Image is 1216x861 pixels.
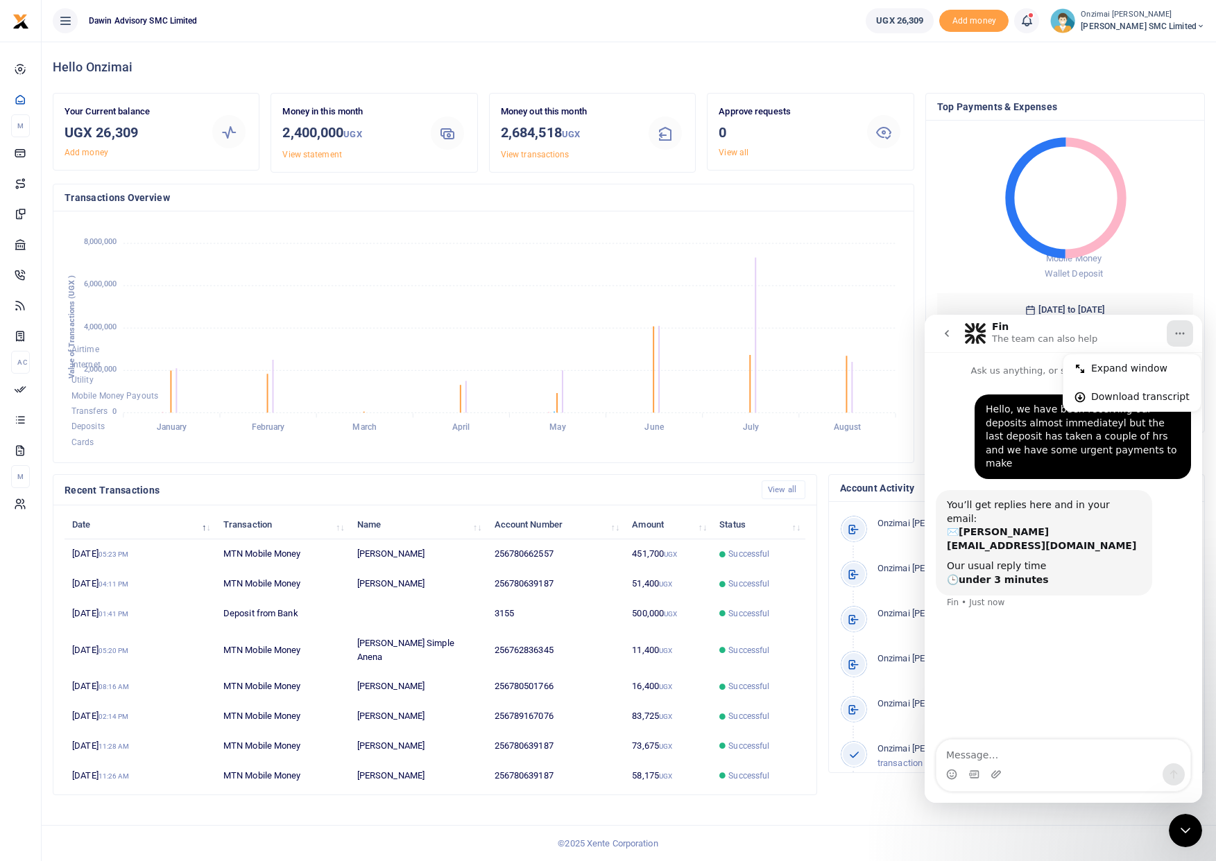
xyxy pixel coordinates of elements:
[112,407,117,416] tspan: 0
[877,772,936,783] span: Transaction ID
[350,539,487,569] td: [PERSON_NAME]
[53,60,1205,75] h4: Hello Onzimai
[216,599,350,629] td: Deposit from Bank
[877,742,1114,785] p: has approved a payout transaction 4c0cd82d-6c12-4d69-8dbb-08ddd98f126c
[1050,8,1075,33] img: profile-user
[939,10,1009,33] li: Toup your wallet
[12,13,29,30] img: logo-small
[65,599,216,629] td: [DATE]
[659,713,672,720] small: UGX
[486,510,624,539] th: Account Number: activate to sort column ascending
[71,360,101,369] span: Internet
[216,672,350,702] td: MTN Mobile Money
[352,423,377,433] tspan: March
[866,8,934,33] a: UGX 26,309
[486,731,624,761] td: 256780639187
[71,422,105,432] span: Deposits
[486,672,624,702] td: 256780501766
[877,608,979,618] span: Onzimai [PERSON_NAME]
[65,190,902,205] h4: Transactions Overview
[860,8,939,33] li: Wallet ballance
[877,607,1114,621] p: signed-in
[343,129,361,139] small: UGX
[11,114,30,137] li: M
[216,569,350,599] td: MTN Mobile Money
[282,150,341,159] a: View statement
[549,423,565,433] tspan: May
[65,122,199,143] h3: UGX 26,309
[562,129,580,139] small: UGX
[252,423,285,433] tspan: February
[486,702,624,731] td: 256789167076
[659,772,672,780] small: UGX
[350,761,487,790] td: [PERSON_NAME]
[99,742,130,750] small: 11:28 AM
[762,480,805,499] a: View all
[937,99,1193,114] h4: Top Payments & Expenses
[728,680,769,693] span: Successful
[65,761,216,790] td: [DATE]
[719,148,748,157] a: View all
[99,550,129,558] small: 05:23 PM
[939,15,1009,25] a: Add money
[659,647,672,654] small: UGX
[99,647,129,654] small: 05:20 PM
[65,105,199,119] p: Your Current balance
[659,683,672,690] small: UGX
[65,539,216,569] td: [DATE]
[486,569,624,599] td: 256780639187
[664,610,677,618] small: UGX
[65,482,751,498] h4: Recent Transactions
[624,569,712,599] td: 51,400
[1081,20,1205,33] span: [PERSON_NAME] SMC Limited
[65,510,216,539] th: Date: activate to sort column descending
[624,731,712,761] td: 73,675
[216,539,350,569] td: MTN Mobile Money
[624,672,712,702] td: 16,400
[728,740,769,752] span: Successful
[65,569,216,599] td: [DATE]
[877,563,979,573] span: Onzimai [PERSON_NAME]
[67,275,76,379] text: Value of Transactions (UGX )
[501,122,635,145] h3: 2,684,518
[216,510,350,539] th: Transaction: activate to sort column ascending
[876,14,923,28] span: UGX 26,309
[719,105,853,119] p: Approve requests
[877,518,979,528] span: Onzimai [PERSON_NAME]
[99,713,129,720] small: 02:14 PM
[877,743,979,754] span: Onzimai [PERSON_NAME]
[1046,253,1102,263] span: Mobile Money
[99,683,130,690] small: 08:16 AM
[719,122,853,143] h3: 0
[840,480,1193,496] h4: Account Activity
[664,550,677,558] small: UGX
[71,376,94,385] span: Utility
[350,672,487,702] td: [PERSON_NAME]
[282,105,417,119] p: Money in this month
[624,510,712,539] th: Amount: activate to sort column ascending
[486,539,624,569] td: 256780662557
[1045,268,1103,279] span: Wallet Deposit
[659,580,672,588] small: UGX
[157,423,187,433] tspan: January
[728,548,769,560] span: Successful
[71,391,158,401] span: Mobile Money Payouts
[624,761,712,790] td: 58,175
[1169,814,1202,847] iframe: Intercom live chat
[282,122,417,145] h3: 2,400,000
[877,653,979,663] span: Onzimai [PERSON_NAME]
[65,731,216,761] td: [DATE]
[728,607,769,620] span: Successful
[877,698,979,708] span: Onzimai [PERSON_NAME]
